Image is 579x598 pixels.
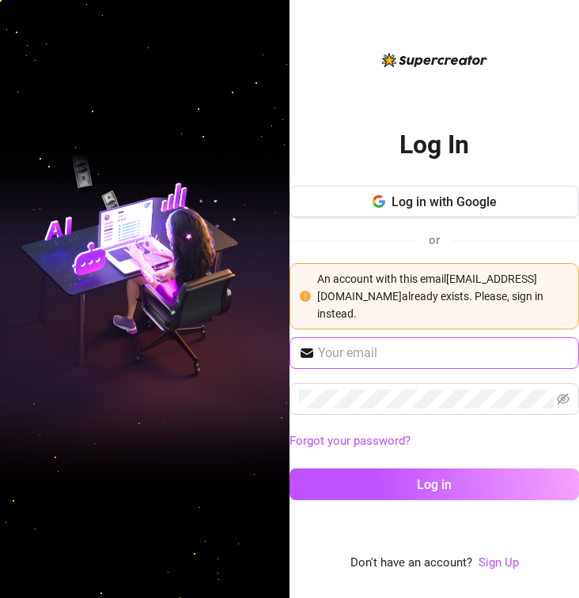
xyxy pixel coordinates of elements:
[429,233,440,247] span: or
[289,186,579,217] button: Log in with Google
[392,194,497,209] span: Log in with Google
[350,554,472,573] span: Don't have an account?
[557,393,570,405] span: eye-invisible
[289,468,579,500] button: Log in
[289,432,579,451] a: Forgot your password?
[479,555,519,570] a: Sign Up
[399,129,469,161] h2: Log In
[300,291,311,302] span: exclamation-circle
[317,273,543,320] span: An account with this email [EMAIL_ADDRESS][DOMAIN_NAME] already exists. Please, sign in instead.
[382,53,487,67] img: logo-BBDzfeDw.svg
[417,477,452,492] span: Log in
[479,554,519,573] a: Sign Up
[318,344,570,363] input: Your email
[289,434,411,448] a: Forgot your password?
